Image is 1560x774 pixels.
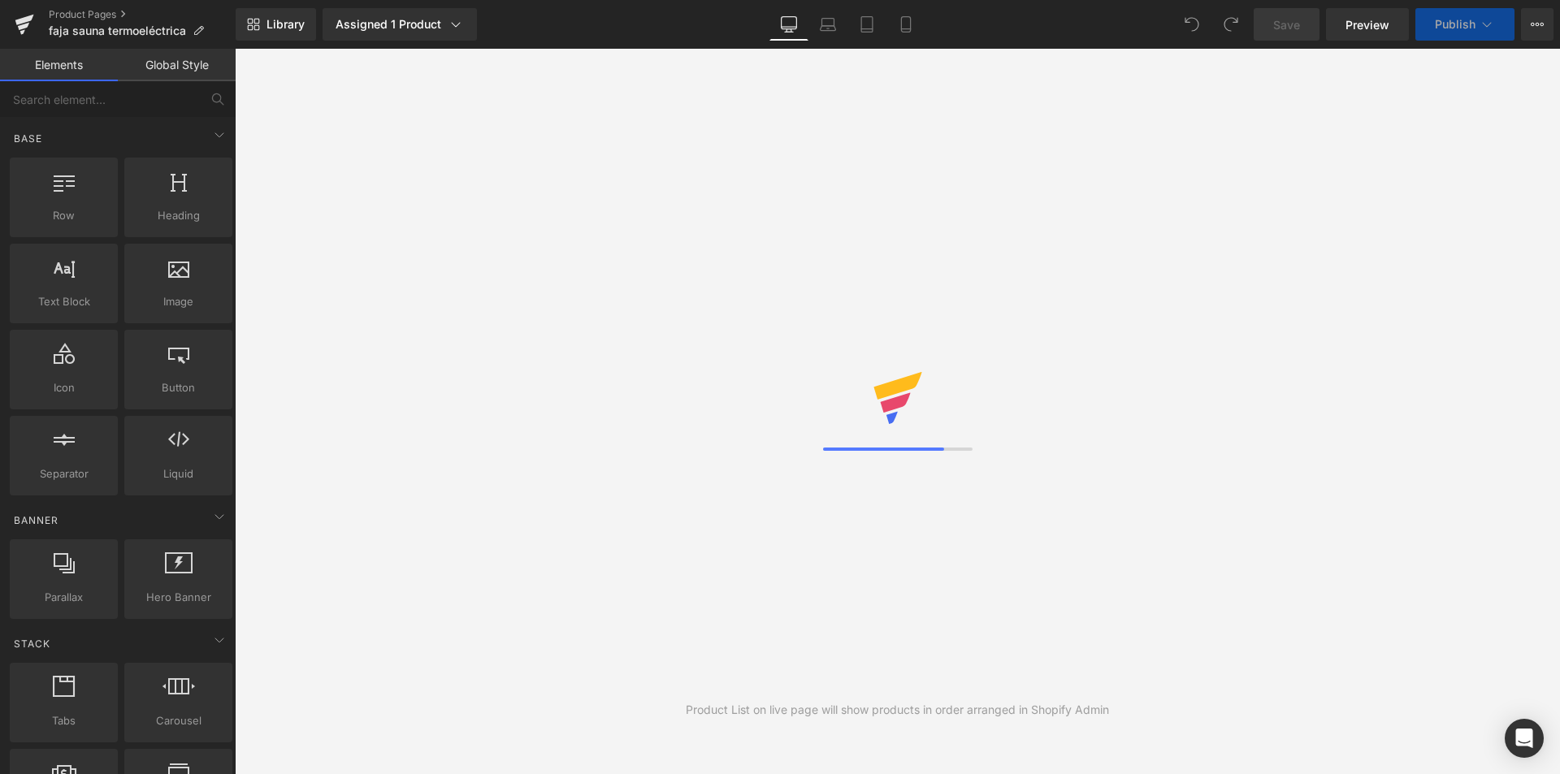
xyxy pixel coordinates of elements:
span: Heading [129,207,227,224]
span: Preview [1345,16,1389,33]
a: Laptop [808,8,847,41]
button: Publish [1415,8,1514,41]
span: Library [266,17,305,32]
a: Product Pages [49,8,236,21]
a: Preview [1326,8,1409,41]
span: Liquid [129,465,227,482]
span: Icon [15,379,113,396]
a: Mobile [886,8,925,41]
span: Tabs [15,712,113,729]
a: Desktop [769,8,808,41]
button: Redo [1215,8,1247,41]
span: Text Block [15,293,113,310]
span: Row [15,207,113,224]
a: Global Style [118,49,236,81]
a: Tablet [847,8,886,41]
span: Stack [12,636,52,651]
span: Carousel [129,712,227,729]
span: Hero Banner [129,589,227,606]
span: faja sauna termoeléctrica [49,24,186,37]
span: Save [1273,16,1300,33]
span: Separator [15,465,113,482]
a: New Library [236,8,316,41]
span: Publish [1435,18,1475,31]
div: Open Intercom Messenger [1505,719,1544,758]
button: More [1521,8,1553,41]
span: Parallax [15,589,113,606]
span: Image [129,293,227,310]
span: Banner [12,512,60,528]
div: Assigned 1 Product [336,16,464,32]
button: Undo [1176,8,1208,41]
span: Base [12,131,44,146]
span: Button [129,379,227,396]
div: Product List on live page will show products in order arranged in Shopify Admin [686,701,1109,719]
